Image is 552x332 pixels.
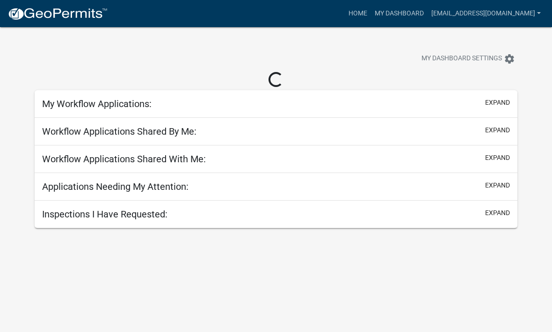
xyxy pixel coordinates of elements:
i: settings [504,53,515,65]
h5: Workflow Applications Shared With Me: [42,153,206,165]
a: [EMAIL_ADDRESS][DOMAIN_NAME] [428,5,545,22]
a: Home [345,5,371,22]
h5: Applications Needing My Attention: [42,181,189,192]
button: expand [485,98,510,108]
button: expand [485,125,510,135]
h5: Workflow Applications Shared By Me: [42,126,196,137]
button: expand [485,208,510,218]
a: My Dashboard [371,5,428,22]
button: expand [485,153,510,163]
h5: Inspections I Have Requested: [42,209,167,220]
h5: My Workflow Applications: [42,98,152,109]
button: expand [485,180,510,190]
button: My Dashboard Settingssettings [414,50,523,68]
span: My Dashboard Settings [421,53,502,65]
